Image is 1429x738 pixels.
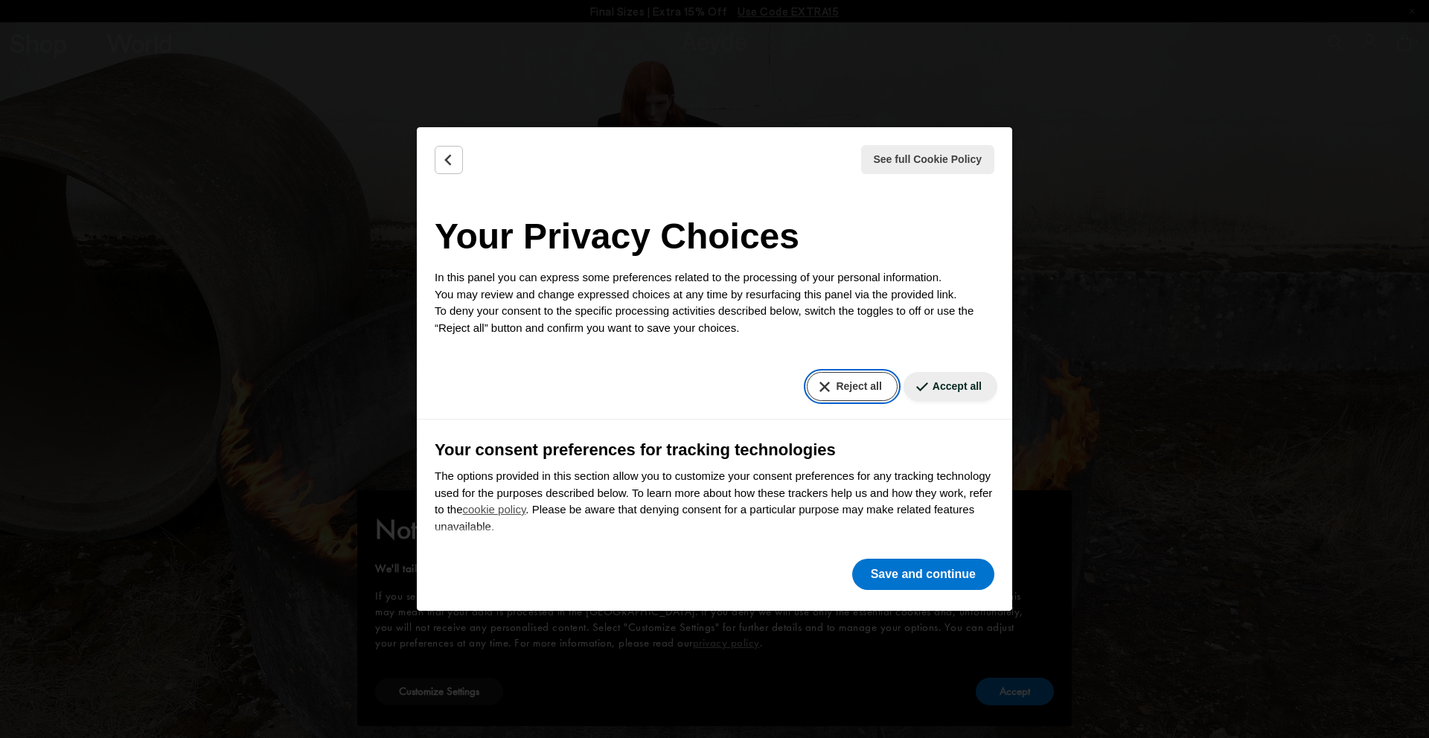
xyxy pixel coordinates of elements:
button: Accept all [904,372,997,401]
a: cookie policy - link opens in a new tab [463,503,526,516]
button: Reject all [807,372,897,401]
p: The options provided in this section allow you to customize your consent preferences for any trac... [435,468,994,535]
p: In this panel you can express some preferences related to the processing of your personal informa... [435,269,994,336]
h3: Your consent preferences for tracking technologies [435,437,994,462]
h2: Your Privacy Choices [435,210,994,263]
button: Back [435,146,463,174]
button: Save and continue [852,559,994,590]
button: See full Cookie Policy [861,145,995,174]
span: See full Cookie Policy [874,152,982,167]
